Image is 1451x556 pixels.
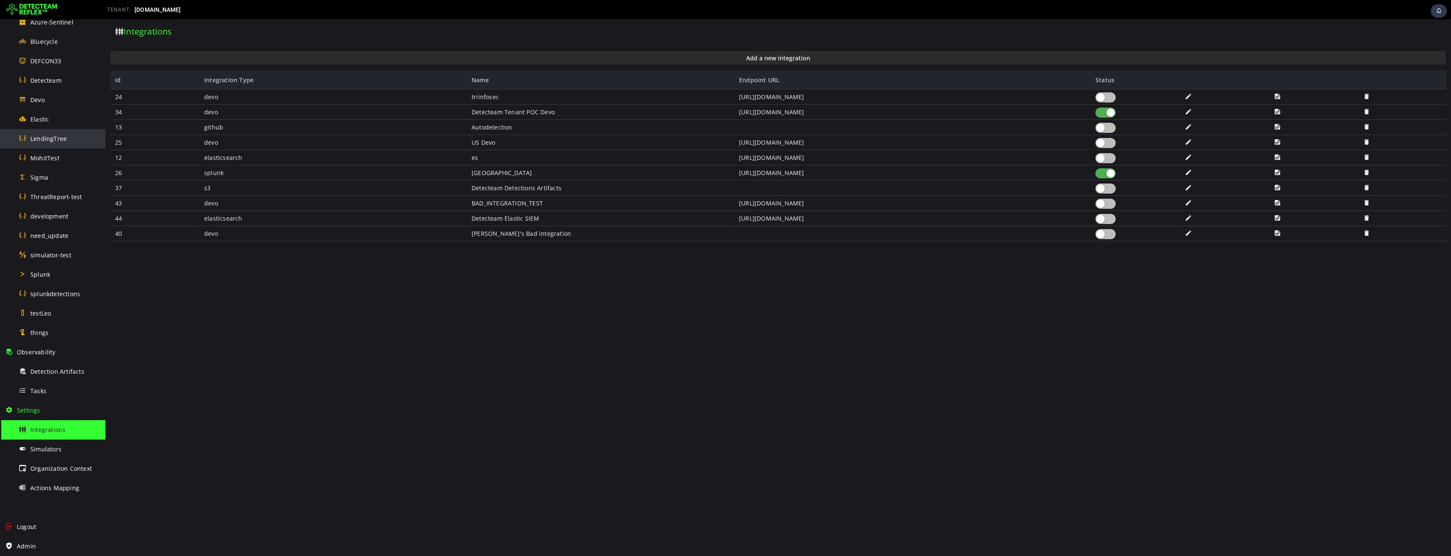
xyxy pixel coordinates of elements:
[30,232,68,240] span: need_update
[94,146,361,161] div: splunk
[628,85,985,100] div: [URL][DOMAIN_NAME]
[1431,4,1447,18] div: Task Notifications
[5,131,94,146] div: 12
[94,207,361,222] div: devo
[361,70,628,85] div: triinfosec
[5,85,94,100] div: 34
[5,146,94,161] div: 26
[30,426,65,434] span: Integrations
[5,192,94,207] div: 44
[5,32,1340,45] button: Add a new integration
[30,367,84,375] span: Detection Artifacts
[94,116,361,131] div: devo
[628,176,985,192] div: [URL][DOMAIN_NAME]
[94,131,361,146] div: elasticsearch
[94,176,361,192] div: devo
[94,51,361,70] div: Integration Type
[30,193,82,201] span: ThreatReport-test
[30,464,92,472] span: Organization Context
[5,207,94,222] div: 40
[30,76,62,84] span: Detecteam
[361,116,628,131] div: US Devo
[361,207,628,222] div: [PERSON_NAME]'s Bad integration
[361,85,628,100] div: Detecteam Tenant POC Devo
[5,70,94,85] div: 24
[361,51,628,70] div: Name
[30,212,68,220] span: development
[30,115,49,123] span: Elastic
[30,57,62,65] span: DEFCON33
[361,161,628,176] div: Detecteam Detections Artifacts
[17,406,40,414] span: Settings
[17,523,36,531] span: Logout
[5,161,94,176] div: 37
[628,131,985,146] div: [URL][DOMAIN_NAME]
[5,100,94,116] div: 13
[5,116,94,131] div: 25
[361,192,628,207] div: Detecteam Elastic SIEM
[361,100,628,116] div: Autodetection
[30,154,59,162] span: MohitTest
[17,542,36,550] span: Admin
[94,192,361,207] div: elasticsearch
[30,387,46,395] span: Tasks
[30,18,73,26] span: Azure-Sentinel
[107,7,131,13] span: TENANT:
[361,176,628,192] div: BAD_INTEGRATION_TEST
[30,309,51,317] span: testLeo
[94,161,361,176] div: s3
[361,146,628,161] div: [GEOGRAPHIC_DATA]
[30,270,50,278] span: Splunk
[30,329,49,337] span: things
[135,6,181,13] span: [DOMAIN_NAME]
[94,100,361,116] div: github
[30,96,45,104] span: Devo
[628,70,985,85] div: [URL][DOMAIN_NAME]
[361,131,628,146] div: es
[5,51,94,70] div: id
[30,173,48,181] span: Sigma
[628,146,985,161] div: [URL][DOMAIN_NAME]
[985,51,1074,70] div: Status
[30,484,79,492] span: Actions Mapping
[18,6,66,18] span: Integrations
[628,192,985,207] div: [URL][DOMAIN_NAME]
[30,251,71,259] span: simulator-test
[628,116,985,131] div: [URL][DOMAIN_NAME]
[94,70,361,85] div: devo
[30,290,80,298] span: splunkdetections
[30,445,62,453] span: Simulators
[628,51,985,70] div: Endpoint URL
[30,135,67,143] span: LendingTree
[6,3,57,16] img: Detecteam logo
[94,85,361,100] div: devo
[5,176,94,192] div: 43
[30,38,58,46] span: Bluecycle
[17,348,56,356] span: Observability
